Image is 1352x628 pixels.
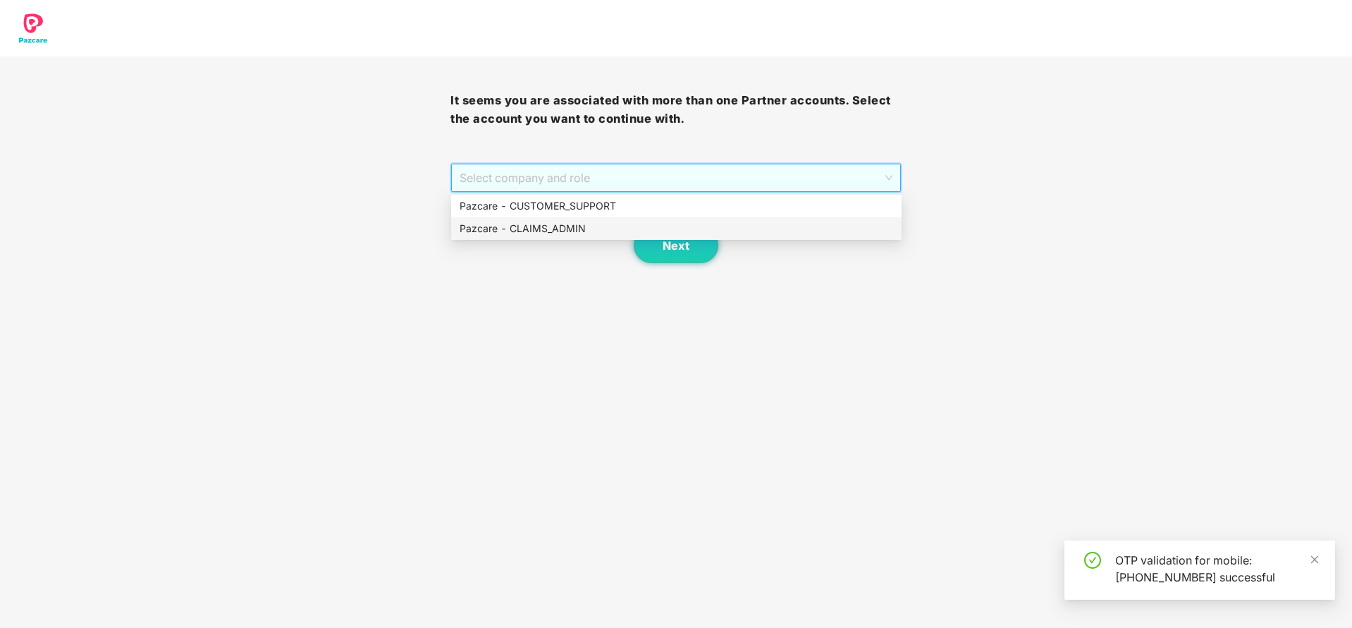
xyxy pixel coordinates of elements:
[1310,555,1320,564] span: close
[460,198,893,214] div: Pazcare - CUSTOMER_SUPPORT
[460,221,893,236] div: Pazcare - CLAIMS_ADMIN
[460,164,892,191] span: Select company and role
[634,228,718,263] button: Next
[1084,552,1101,569] span: check-circle
[663,239,689,253] span: Next
[451,195,902,217] div: Pazcare - CUSTOMER_SUPPORT
[450,92,901,128] h3: It seems you are associated with more than one Partner accounts. Select the account you want to c...
[451,217,902,240] div: Pazcare - CLAIMS_ADMIN
[1115,552,1318,586] div: OTP validation for mobile: [PHONE_NUMBER] successful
